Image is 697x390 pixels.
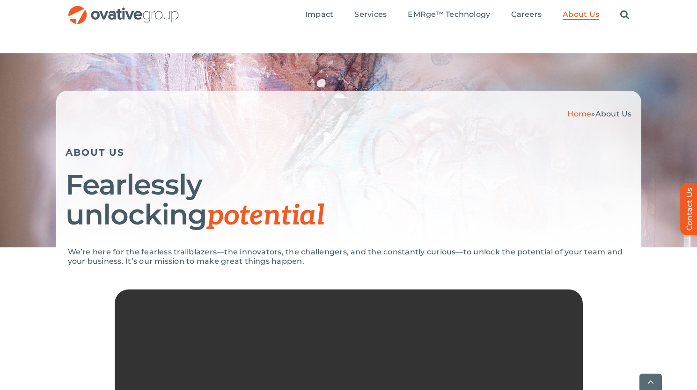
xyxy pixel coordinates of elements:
h1: Fearlessly unlocking [66,170,632,231]
a: OG_Full_horizontal_RGB [67,5,180,14]
a: Services [354,10,387,20]
a: Careers [511,10,542,20]
span: Impact [305,10,333,19]
span: About Us [563,10,599,19]
a: Search [620,10,629,20]
a: Impact [305,10,333,20]
a: About Us [563,10,599,20]
span: About Us [595,109,632,118]
span: » [567,109,631,118]
span: Services [354,10,387,19]
a: EMRge™ Technology [408,10,490,20]
span: EMRge™ Technology [408,10,490,19]
a: Home [567,109,591,118]
h5: ABOUT US [66,147,632,158]
span: Careers [511,10,542,19]
p: We’re here for the fearless trailblazers—the innovators, the challengers, and the constantly curi... [68,247,630,266]
span: potential [207,199,324,233]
